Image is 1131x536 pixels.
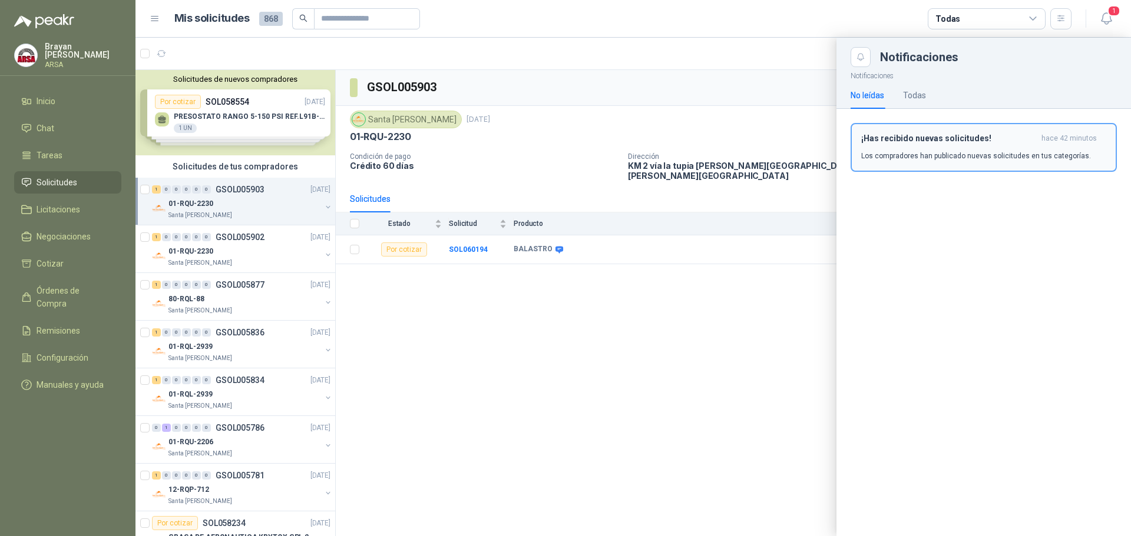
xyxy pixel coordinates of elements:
span: search [299,14,307,22]
span: 868 [259,12,283,26]
span: Cotizar [37,257,64,270]
a: Configuración [14,347,121,369]
a: Solicitudes [14,171,121,194]
p: Brayan [PERSON_NAME] [45,42,121,59]
span: Remisiones [37,324,80,337]
a: Negociaciones [14,225,121,248]
div: Todas [935,12,960,25]
span: Negociaciones [37,230,91,243]
a: Órdenes de Compra [14,279,121,315]
a: Manuales y ayuda [14,374,121,396]
span: Licitaciones [37,203,80,216]
h3: ¡Has recibido nuevas solicitudes! [861,134,1037,144]
p: Los compradores han publicado nuevas solicitudes en tus categorías. [861,151,1091,161]
img: Company Logo [15,44,37,66]
span: Configuración [37,351,88,364]
div: No leídas [851,89,884,102]
div: Todas [903,89,926,102]
a: Inicio [14,90,121,112]
span: Chat [37,122,54,135]
a: Chat [14,117,121,139]
span: Manuales y ayuda [37,378,104,391]
span: Solicitudes [37,176,77,189]
p: ARSA [45,61,121,68]
span: hace 42 minutos [1041,134,1097,144]
button: Close [851,47,871,67]
p: Notificaciones [836,67,1131,82]
span: Tareas [37,149,62,162]
div: Notificaciones [880,51,1117,63]
span: Órdenes de Compra [37,284,110,310]
h1: Mis solicitudes [174,10,250,27]
a: Tareas [14,144,121,167]
a: Remisiones [14,319,121,342]
a: Cotizar [14,252,121,275]
img: Logo peakr [14,14,74,28]
button: ¡Has recibido nuevas solicitudes!hace 42 minutos Los compradores han publicado nuevas solicitudes... [851,123,1117,172]
span: Inicio [37,95,55,108]
button: 1 [1096,8,1117,29]
span: 1 [1107,5,1120,16]
a: Licitaciones [14,198,121,221]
